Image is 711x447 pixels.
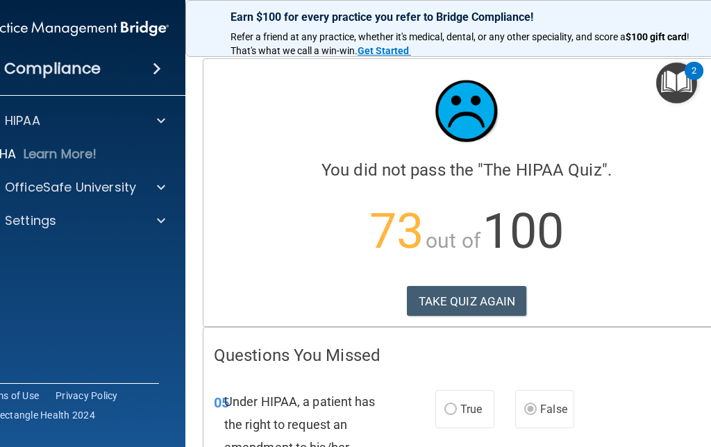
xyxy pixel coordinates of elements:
input: True [444,405,457,415]
span: The HIPAA Quiz [483,160,601,180]
strong: $100 gift card [626,31,687,42]
span: out of [426,228,480,253]
p: OfficeSafe University [5,179,136,196]
h4: Compliance [4,59,101,78]
p: Settings [5,212,56,229]
p: HIPAA [5,112,40,129]
span: Refer a friend at any practice, whether it's medical, dental, or any other speciality, and score a [231,31,626,42]
p: Learn More! [24,146,97,162]
input: False [524,405,537,415]
button: TAKE QUIZ AGAIN [407,286,527,317]
button: Open Resource Center, 2 new notifications [656,62,697,103]
span: 100 [483,203,564,260]
a: Get Started [358,45,411,56]
p: Earn $100 for every practice you refer to Bridge Compliance! [231,10,703,24]
a: Privacy Policy [56,389,118,403]
strong: Get Started [358,45,409,56]
div: 2 [692,71,696,89]
span: False [540,403,567,416]
span: True [460,403,482,416]
span: 05 [214,394,229,411]
span: 73 [369,203,424,260]
span: ! That's what we call a win-win. [231,31,692,56]
img: sad_face.ecc698e2.jpg [425,69,508,153]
